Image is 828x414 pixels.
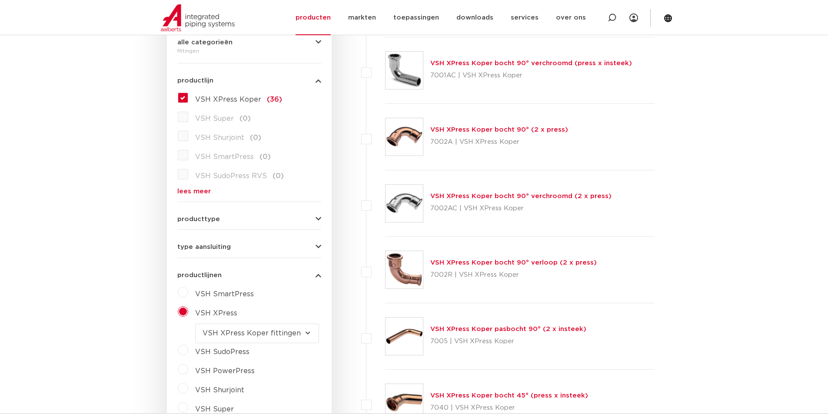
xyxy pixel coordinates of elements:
a: lees meer [177,188,321,195]
span: VSH SudoPress [195,348,249,355]
button: alle categorieën [177,39,321,46]
span: (36) [267,96,282,103]
span: VSH Super [195,406,234,413]
button: productlijn [177,77,321,84]
span: alle categorieën [177,39,233,46]
a: VSH XPress Koper bocht 90° verloop (2 x press) [430,259,597,266]
a: VSH XPress Koper bocht 90° (2 x press) [430,126,568,133]
p: 7005 | VSH XPress Koper [430,335,586,348]
span: VSH Super [195,115,234,122]
span: VSH XPress [195,310,237,317]
span: (0) [273,172,284,179]
span: productlijnen [177,272,222,278]
span: producttype [177,216,220,222]
p: 7002A | VSH XPress Koper [430,135,568,149]
span: VSH SudoPress RVS [195,172,267,179]
p: 7001AC | VSH XPress Koper [430,69,632,83]
button: producttype [177,216,321,222]
img: Thumbnail for VSH XPress Koper bocht 90° verchroomd (2 x press) [386,185,423,222]
span: (0) [250,134,261,141]
span: VSH PowerPress [195,368,255,374]
a: VSH XPress Koper bocht 90° verchroomd (2 x press) [430,193,612,199]
span: VSH SmartPress [195,153,254,160]
img: Thumbnail for VSH XPress Koper bocht 90° verchroomd (press x insteek) [386,52,423,89]
span: (0) [259,153,271,160]
img: Thumbnail for VSH XPress Koper pasbocht 90° (2 x insteek) [386,318,423,355]
span: (0) [239,115,251,122]
a: VSH XPress Koper pasbocht 90° (2 x insteek) [430,326,586,332]
span: VSH XPress Koper [195,96,261,103]
span: productlijn [177,77,213,84]
img: Thumbnail for VSH XPress Koper bocht 90° verloop (2 x press) [386,251,423,288]
img: Thumbnail for VSH XPress Koper bocht 90° (2 x press) [386,118,423,156]
span: VSH SmartPress [195,291,254,298]
span: VSH Shurjoint [195,134,244,141]
div: fittingen [177,46,321,56]
button: type aansluiting [177,244,321,250]
p: 7002AC | VSH XPress Koper [430,202,612,215]
a: VSH XPress Koper bocht 45° (press x insteek) [430,392,588,399]
button: productlijnen [177,272,321,278]
a: VSH XPress Koper bocht 90° verchroomd (press x insteek) [430,60,632,66]
p: 7002R | VSH XPress Koper [430,268,597,282]
span: type aansluiting [177,244,231,250]
span: VSH Shurjoint [195,387,244,394]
